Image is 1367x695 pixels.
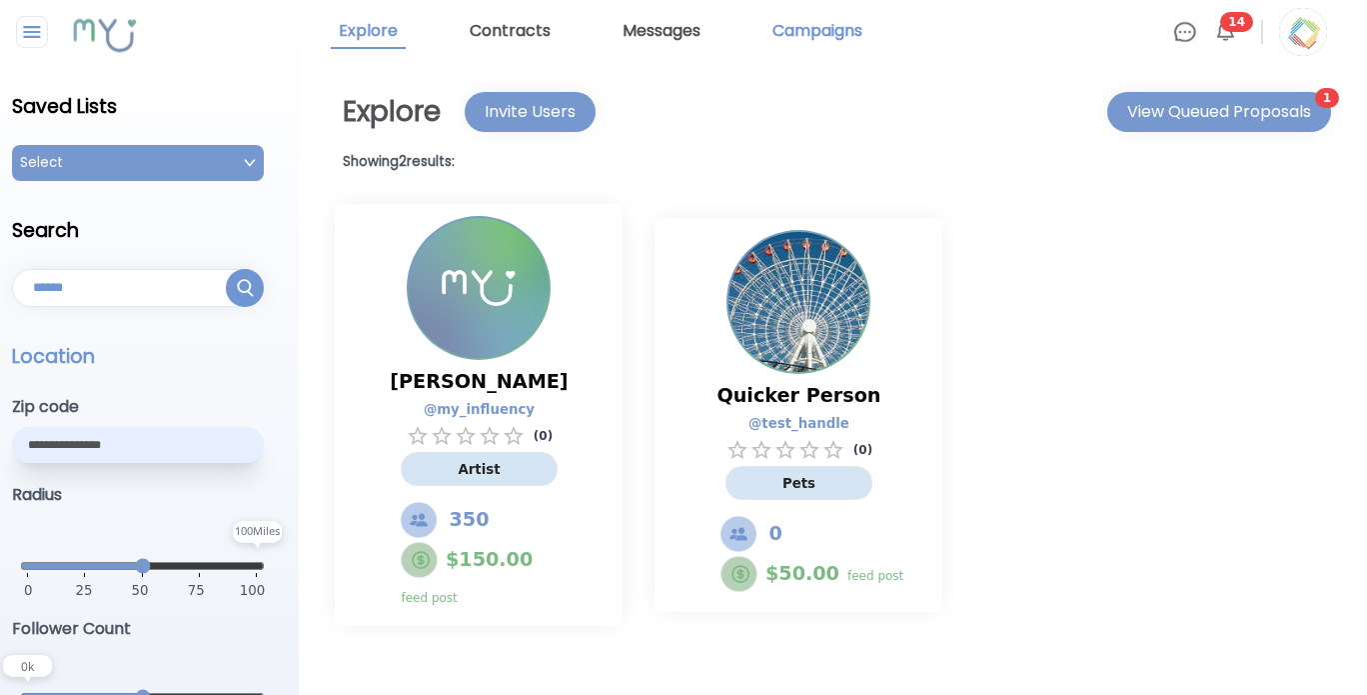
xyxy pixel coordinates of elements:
img: Bell [1213,20,1237,44]
h2: Search [12,217,287,245]
img: Open [244,157,256,169]
div: Invite Users [485,100,576,124]
img: Chat [1173,20,1197,44]
img: Followers [720,516,756,552]
a: Explore [331,15,406,49]
span: 0 [24,581,32,601]
a: @ my_influency [424,400,515,420]
p: ( 0 ) [853,442,872,458]
span: 0 [768,520,781,548]
span: Pets [782,476,815,491]
a: @ test_handle [748,414,829,434]
button: Invite Users [465,92,596,132]
span: 100 [240,581,265,609]
span: Artist [458,462,500,477]
p: feed post [401,590,457,606]
p: Select [20,153,63,173]
text: 100 Miles [235,523,280,538]
div: View Queued Proposals [1127,100,1311,124]
button: SelectOpen [12,145,287,181]
span: 1 [1315,88,1339,108]
span: 50 [132,581,149,609]
img: Profile [728,232,868,372]
span: Quicker Person [716,382,880,410]
p: ( 0 ) [534,428,553,444]
text: 0 k [21,658,35,675]
h3: Follower Count [12,617,287,641]
span: 14 [1220,12,1253,32]
span: 350 [449,506,489,534]
img: Profile [1279,8,1327,56]
span: [PERSON_NAME] [390,368,568,396]
a: Campaigns [764,15,870,49]
p: feed post [847,568,903,584]
span: $ 150.00 [446,546,533,574]
img: Feed Post [729,564,749,584]
img: Profile [409,218,549,358]
h3: Zip code [12,395,287,419]
img: Close sidebar [20,20,45,44]
span: 75 [188,581,205,609]
a: Contracts [462,15,559,49]
a: Messages [615,15,708,49]
h1: Explore [343,91,441,133]
h3: Radius [12,483,287,507]
p: Location [12,343,287,371]
span: $ 50.00 [765,560,839,588]
span: 25 [76,581,93,609]
h2: Saved Lists [12,93,287,121]
img: Feed Post [410,550,430,570]
h1: Showing 2 results: [343,152,1339,172]
button: View Queued Proposals [1107,92,1331,132]
img: Followers [401,502,437,538]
